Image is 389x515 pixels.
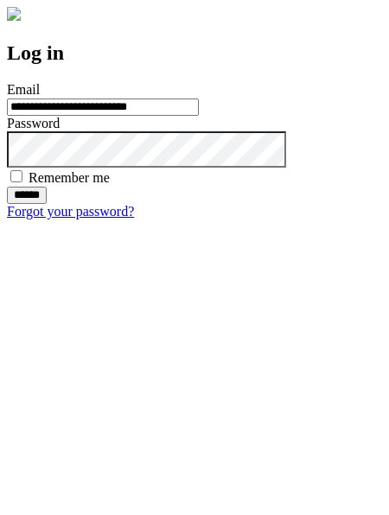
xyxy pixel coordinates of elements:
[7,82,40,97] label: Email
[7,41,382,65] h2: Log in
[7,204,134,219] a: Forgot your password?
[7,7,21,21] img: logo-4e3dc11c47720685a147b03b5a06dd966a58ff35d612b21f08c02c0306f2b779.png
[7,116,60,130] label: Password
[29,170,110,185] label: Remember me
